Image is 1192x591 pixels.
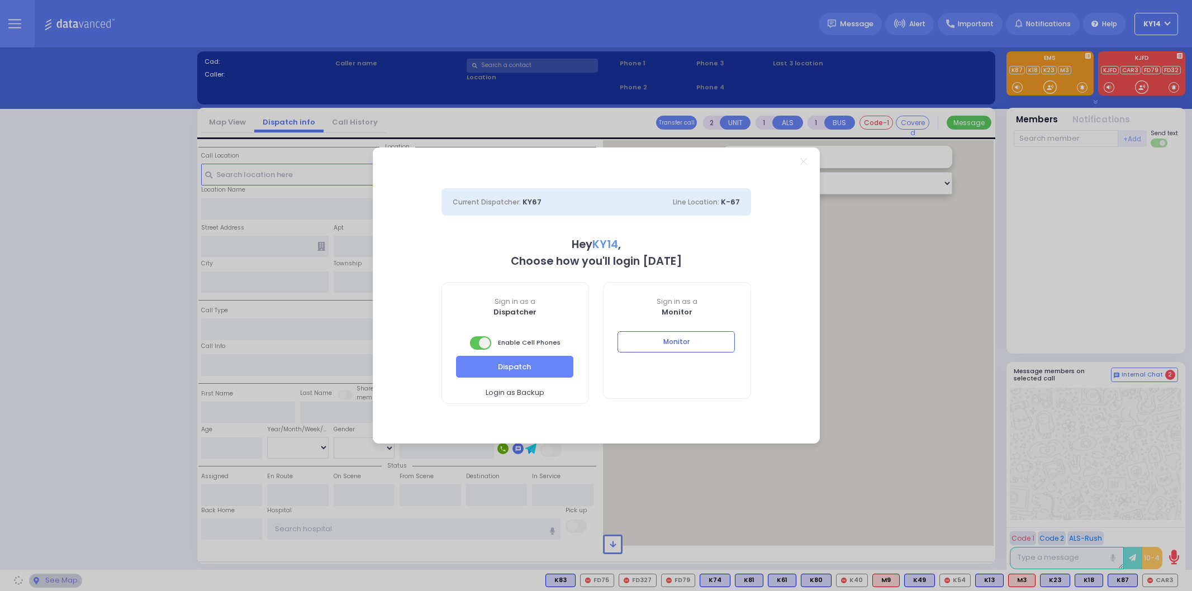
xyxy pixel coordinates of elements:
b: Dispatcher [493,307,536,317]
span: Login as Backup [486,387,544,398]
b: Choose how you'll login [DATE] [511,254,682,269]
span: Sign in as a [442,297,589,307]
span: KY67 [523,197,542,207]
a: Close [800,158,806,164]
span: Sign in as a [604,297,751,307]
button: Monitor [618,331,735,352]
b: Monitor [662,307,692,317]
button: Dispatch [456,356,573,377]
span: Current Dispatcher: [453,197,521,207]
span: KY14 [592,237,618,252]
span: Enable Cell Phones [470,335,561,351]
b: Hey , [572,237,621,252]
span: Line Location: [673,197,719,207]
span: K-67 [721,197,740,207]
